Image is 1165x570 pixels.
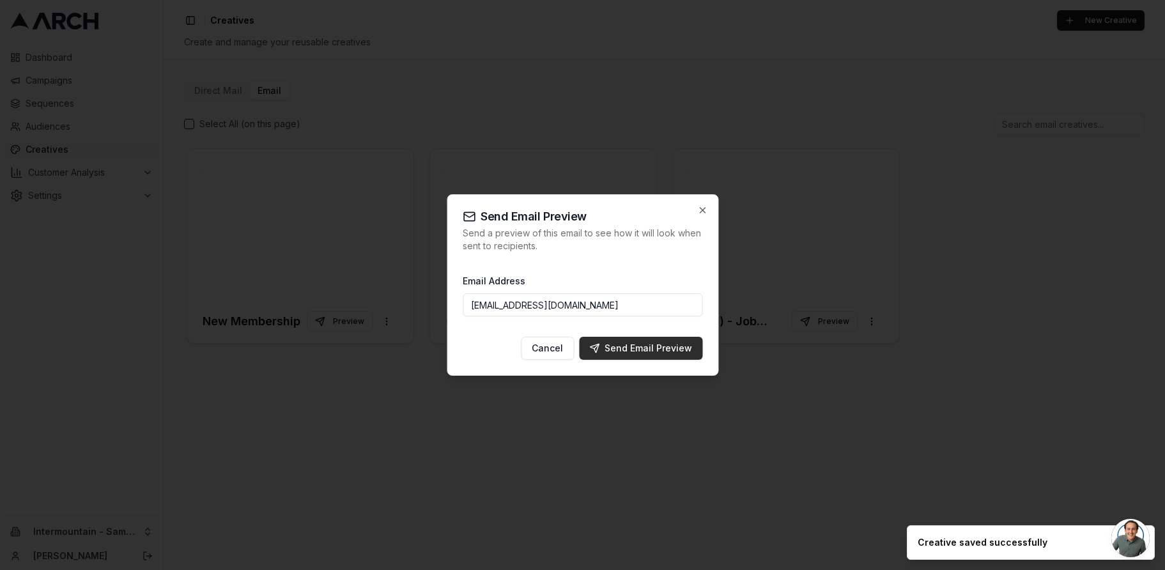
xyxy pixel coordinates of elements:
div: Send Email Preview [589,342,692,355]
button: Send Email Preview [579,337,702,360]
h2: Send Email Preview [463,210,702,223]
input: Enter email address to receive preview [463,293,702,316]
button: Cancel [521,337,574,360]
p: Send a preview of this email to see how it will look when sent to recipients. [463,227,702,252]
label: Email Address [463,275,525,286]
